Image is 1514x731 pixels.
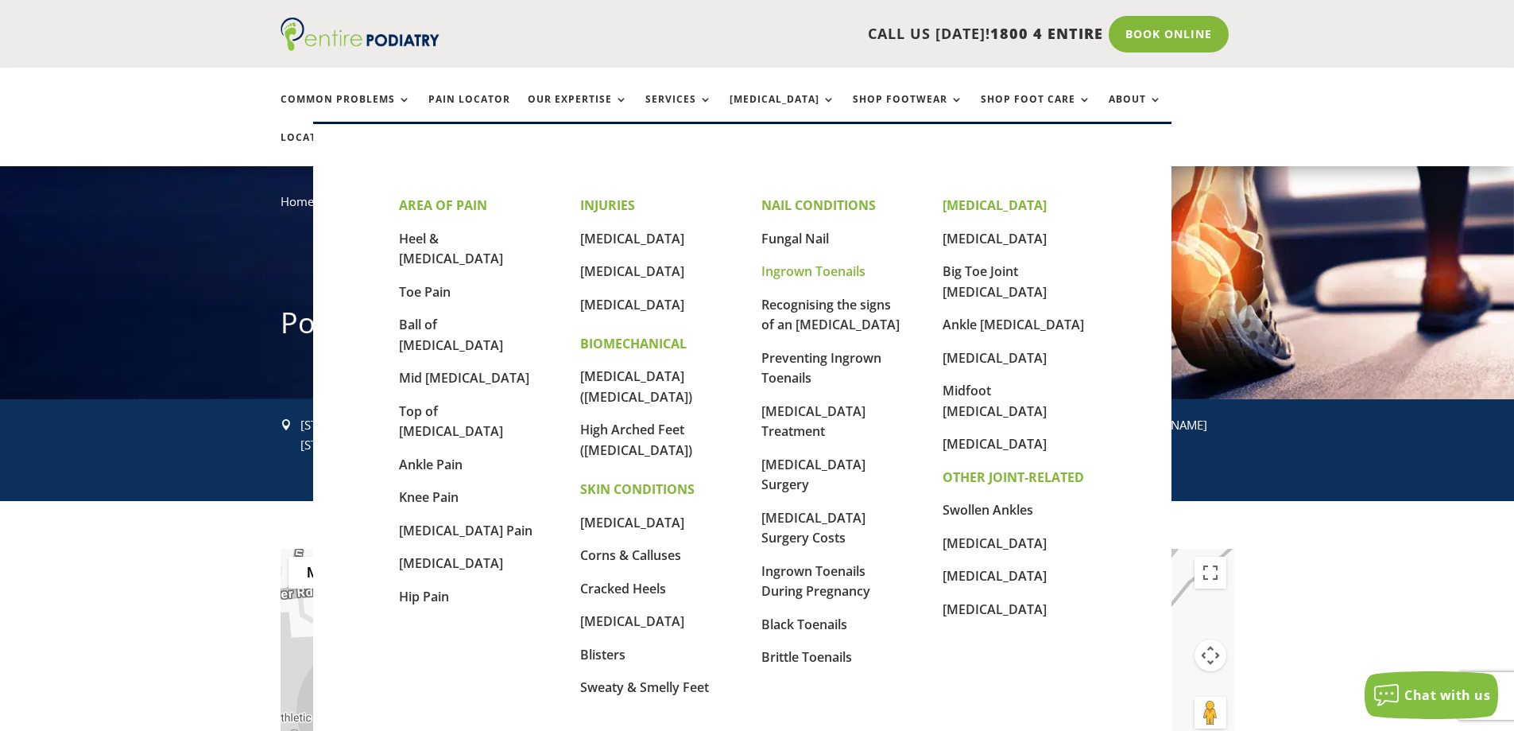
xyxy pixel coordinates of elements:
strong: AREA OF PAIN [399,196,487,214]
a: [MEDICAL_DATA] [943,349,1047,367]
button: Chat with us [1365,671,1498,719]
strong: SKIN CONDITIONS [580,480,695,498]
a: Locations [281,132,360,166]
a: Blisters [580,646,625,663]
strong: NAIL CONDITIONS [761,196,876,214]
a: Ingrown Toenails [761,262,865,280]
a: Entire Podiatry [281,38,439,54]
a: Ankle [MEDICAL_DATA] [943,316,1084,333]
a: [MEDICAL_DATA] ([MEDICAL_DATA]) [580,367,692,406]
button: Drag Pegman onto the map to open Street View [1195,697,1226,729]
a: Ankle Pain [399,456,463,473]
strong: BIOMECHANICAL [580,335,687,352]
a: [MEDICAL_DATA] [943,535,1047,552]
a: Fungal Nail [761,230,829,247]
a: Home [281,193,314,209]
button: Show street map [288,557,354,589]
h1: Podiatrist [PERSON_NAME] [281,303,1234,351]
a: [MEDICAL_DATA] [580,230,684,247]
a: High Arched Feet ([MEDICAL_DATA]) [580,421,692,459]
span:  [281,419,292,430]
a: Corns & Calluses [580,546,681,564]
a: Knee Pain [399,488,459,506]
a: Ball of [MEDICAL_DATA] [399,316,503,354]
a: Hip Pain [399,588,449,605]
p: [STREET_ADDRESS], [STREET_ADDRESS] [300,415,505,456]
a: Toe Pain [399,283,451,301]
img: logo (1) [281,17,439,51]
a: Shop Foot Care [981,94,1091,128]
a: [MEDICAL_DATA] [943,435,1047,453]
a: About [1109,94,1162,128]
a: [MEDICAL_DATA] [580,296,684,313]
a: [MEDICAL_DATA] Pain [399,522,532,539]
strong: INJURIES [580,196,635,214]
a: Midfoot [MEDICAL_DATA] [943,382,1047,420]
a: Ingrown Toenails During Pregnancy [761,562,870,601]
strong: OTHER JOINT-RELATED [943,469,1084,486]
a: Cracked Heels [580,580,666,597]
a: Services [645,94,712,128]
nav: breadcrumb [281,191,1234,224]
a: [MEDICAL_DATA] [730,94,835,128]
span: Chat with us [1404,686,1490,704]
a: [MEDICAL_DATA] Treatment [761,402,865,441]
a: Our Expertise [528,94,628,128]
a: Preventing Ingrown Toenails [761,349,881,387]
a: [MEDICAL_DATA] [943,567,1047,585]
a: [MEDICAL_DATA] [399,554,503,572]
a: [MEDICAL_DATA] [943,601,1047,618]
a: Common Problems [281,94,411,128]
strong: [MEDICAL_DATA] [943,196,1047,214]
a: [MEDICAL_DATA] [580,262,684,280]
a: Recognising the signs of an [MEDICAL_DATA] [761,296,900,334]
a: Pain Locator [428,94,510,128]
button: Map camera controls [1195,640,1226,671]
a: Book Online [1109,16,1229,52]
a: Brittle Toenails [761,648,852,666]
a: Top of [MEDICAL_DATA] [399,402,503,441]
a: [MEDICAL_DATA] [580,514,684,531]
a: Heel & [MEDICAL_DATA] [399,230,503,268]
a: [MEDICAL_DATA] [580,612,684,630]
a: Black Toenails [761,616,847,633]
a: Mid [MEDICAL_DATA] [399,369,529,387]
a: [MEDICAL_DATA] Surgery Costs [761,509,865,547]
p: CALL US [DATE]! [501,24,1103,45]
a: [MEDICAL_DATA] Surgery [761,456,865,494]
a: Sweaty & Smelly Feet [580,679,709,696]
a: Big Toe Joint [MEDICAL_DATA] [943,262,1047,301]
a: [MEDICAL_DATA] [943,230,1047,247]
span: 1800 4 ENTIRE [990,24,1103,43]
a: Swollen Ankles [943,501,1033,519]
button: Toggle fullscreen view [1195,557,1226,589]
a: Shop Footwear [853,94,963,128]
